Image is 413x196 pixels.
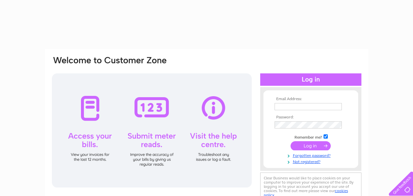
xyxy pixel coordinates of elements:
[273,133,349,140] td: Remember me?
[275,158,349,164] a: Not registered?
[273,97,349,101] th: Email Address:
[291,141,331,150] input: Submit
[275,152,349,158] a: Forgotten password?
[273,115,349,120] th: Password:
